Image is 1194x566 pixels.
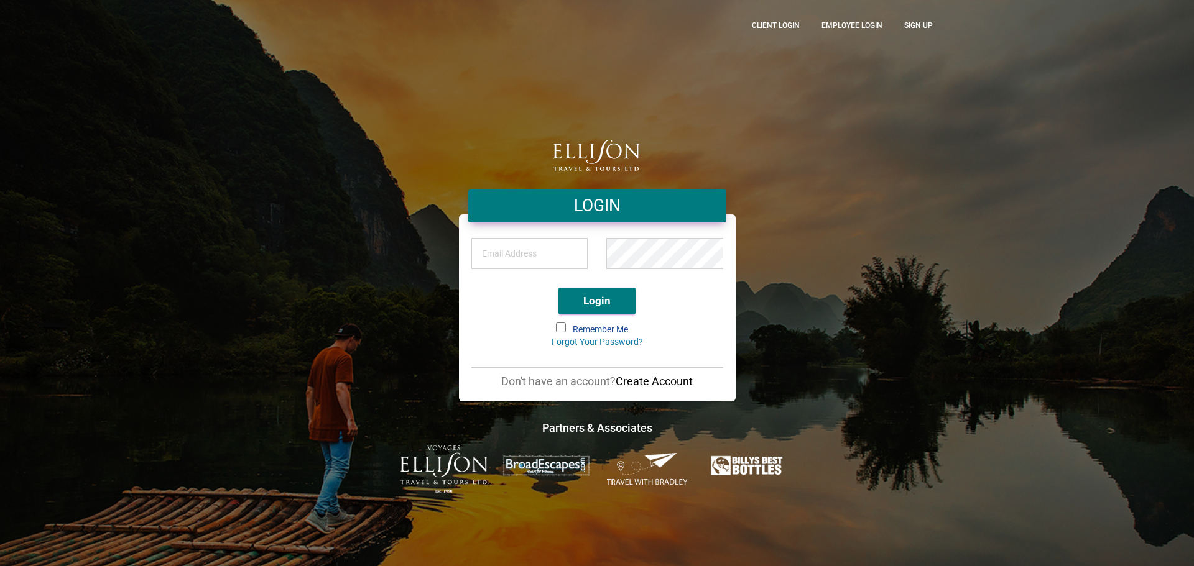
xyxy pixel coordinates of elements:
[558,288,636,314] button: Login
[603,452,693,486] img: Travel-With-Bradley.png
[553,140,641,171] img: logo.png
[705,452,794,479] img: Billys-Best-Bottles.png
[478,194,717,217] h4: LOGIN
[471,374,723,389] p: Don't have an account?
[252,420,942,436] h4: Partners & Associates
[501,455,591,477] img: broadescapes.png
[471,238,588,269] input: Email Address
[552,337,643,347] a: Forgot Your Password?
[743,9,809,41] a: CLient Login
[812,9,892,41] a: Employee Login
[400,445,489,493] img: ET-Voyages-text-colour-Logo-with-est.png
[616,375,693,388] a: Create Account
[895,9,942,41] a: Sign up
[557,324,637,336] label: Remember Me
